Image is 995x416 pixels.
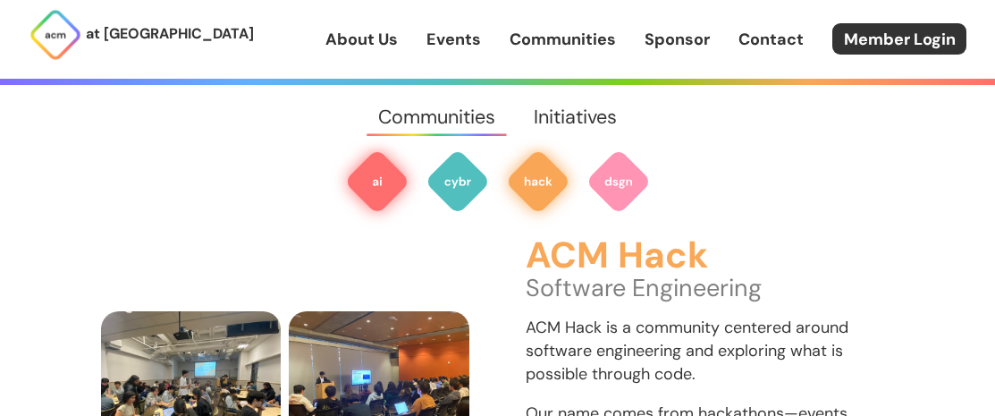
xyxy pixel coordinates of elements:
img: ACM Logo [29,8,82,62]
img: ACM Hack [506,149,570,214]
h3: ACM Hack [526,236,895,276]
a: at [GEOGRAPHIC_DATA] [29,8,254,62]
a: Initiatives [515,85,637,149]
a: Communities [358,85,514,149]
a: Sponsor [645,28,710,51]
a: About Us [325,28,398,51]
p: at [GEOGRAPHIC_DATA] [86,22,254,46]
img: ACM AI [345,149,409,214]
a: Communities [510,28,616,51]
a: Member Login [832,23,966,55]
p: ACM Hack is a community centered around software engineering and exploring what is possible throu... [526,316,895,386]
img: ACM Design [586,149,651,214]
img: ACM Cyber [426,149,490,214]
a: Contact [738,28,804,51]
a: Events [426,28,481,51]
p: Software Engineering [526,276,895,300]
